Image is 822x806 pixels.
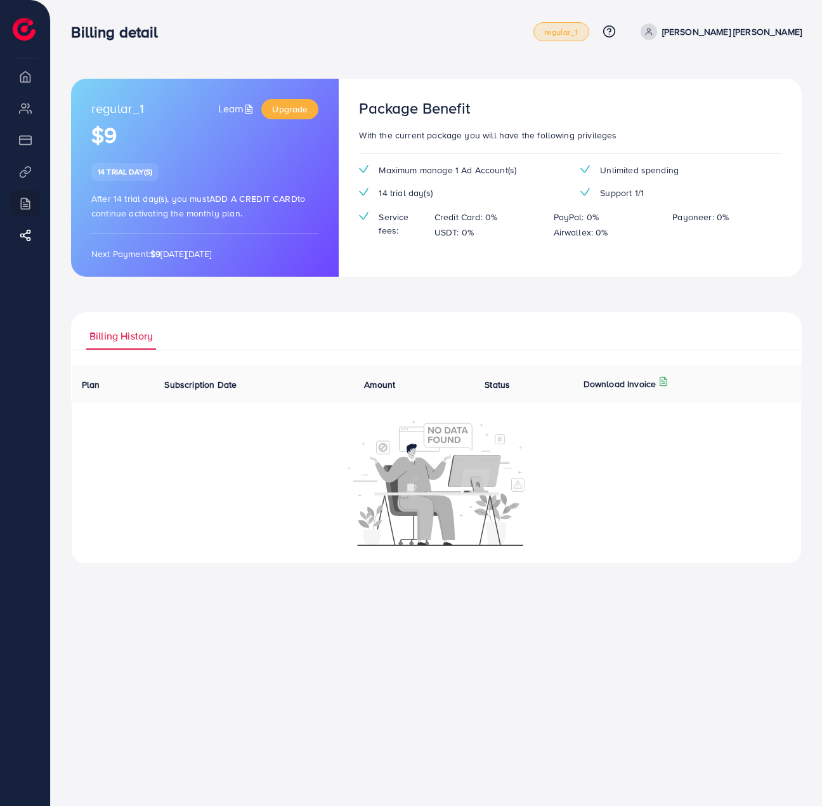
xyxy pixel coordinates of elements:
[91,99,144,119] span: regular_1
[636,23,802,40] a: [PERSON_NAME] [PERSON_NAME]
[359,212,369,220] img: tick
[150,248,160,260] strong: $9
[359,165,369,173] img: tick
[600,164,679,176] span: Unlimited spending
[600,187,644,199] span: Support 1/1
[768,749,812,796] iframe: Chat
[379,164,516,176] span: Maximum manage 1 Ad Account(s)
[672,209,729,225] p: Payoneer: 0%
[13,18,36,41] img: logo
[164,378,237,391] span: Subscription Date
[359,128,781,143] p: With the current package you will have the following privileges
[359,188,369,196] img: tick
[98,166,152,177] span: 14 trial day(s)
[89,329,153,343] span: Billing History
[209,192,297,205] span: Add a credit card
[485,378,510,391] span: Status
[554,209,599,225] p: PayPal: 0%
[91,246,318,261] p: Next Payment: [DATE][DATE]
[272,103,308,116] span: Upgrade
[218,102,257,116] a: Learn
[91,192,305,220] span: After 14 trial day(s), you must to continue activating the monthly plan.
[359,99,469,117] h3: Package Benefit
[554,225,608,240] p: Airwallex: 0%
[82,378,100,391] span: Plan
[580,165,590,173] img: tick
[580,188,590,196] img: tick
[364,378,395,391] span: Amount
[379,187,432,199] span: 14 trial day(s)
[348,419,525,546] img: No account
[533,22,589,41] a: regular_1
[434,209,497,225] p: Credit Card: 0%
[379,211,424,237] span: Service fees:
[261,99,318,119] a: Upgrade
[662,24,802,39] p: [PERSON_NAME] [PERSON_NAME]
[71,23,168,41] h3: Billing detail
[544,28,578,36] span: regular_1
[91,122,318,149] h1: $9
[584,376,656,392] p: Download Invoice
[434,225,474,240] p: USDT: 0%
